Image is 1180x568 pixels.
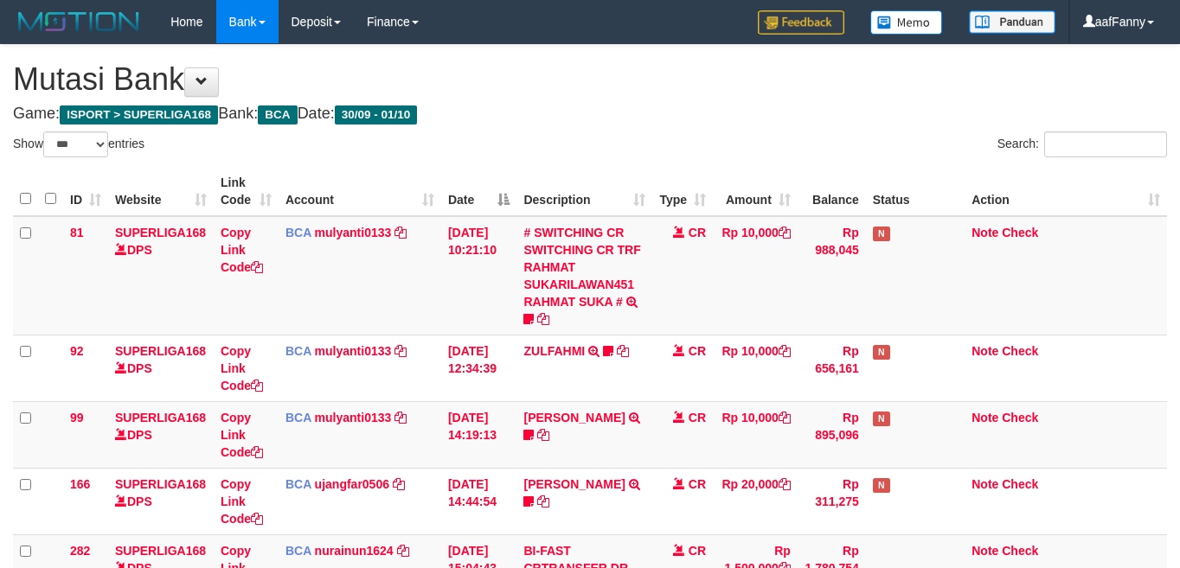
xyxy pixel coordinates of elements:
[713,335,798,401] td: Rp 10,000
[221,226,263,274] a: Copy Link Code
[315,344,392,358] a: mulyanti0133
[315,411,392,424] a: mulyanti0133
[63,167,108,216] th: ID: activate to sort column ascending
[108,216,214,335] td: DPS
[523,411,625,424] a: [PERSON_NAME]
[779,344,791,358] a: Copy Rp 10,000 to clipboard
[969,10,1055,34] img: panduan.png
[285,544,311,558] span: BCA
[689,477,706,491] span: CR
[873,412,890,426] span: Has Note
[689,544,706,558] span: CR
[315,477,389,491] a: ujangfar0506
[441,216,517,335] td: [DATE] 10:21:10
[315,226,392,239] a: mulyanti0133
[214,167,279,216] th: Link Code: activate to sort column ascending
[798,167,866,216] th: Balance
[972,226,998,239] a: Note
[279,167,441,216] th: Account: activate to sort column ascending
[523,344,585,358] a: ZULFAHMI
[285,344,311,358] span: BCA
[713,216,798,335] td: Rp 10,000
[798,401,866,468] td: Rp 895,096
[873,345,890,360] span: Has Note
[13,105,1167,123] h4: Game: Bank: Date:
[221,344,263,392] a: Copy Link Code
[779,226,791,239] a: Copy Rp 10,000 to clipboard
[997,131,1167,157] label: Search:
[70,411,84,424] span: 99
[394,411,407,424] a: Copy mulyanti0133 to clipboard
[523,477,625,491] a: [PERSON_NAME]
[108,468,214,534] td: DPS
[1002,477,1038,491] a: Check
[652,167,713,216] th: Type: activate to sort column ascending
[873,478,890,493] span: Has Note
[13,9,144,35] img: MOTION_logo.png
[617,344,629,358] a: Copy ZULFAHMI to clipboard
[115,344,206,358] a: SUPERLIGA168
[1002,544,1038,558] a: Check
[537,312,549,326] a: Copy # SWITCHING CR SWITCHING CR TRF RAHMAT SUKARILAWAN451 RAHMAT SUKA # to clipboard
[779,411,791,424] a: Copy Rp 10,000 to clipboard
[394,226,407,239] a: Copy mulyanti0133 to clipboard
[537,428,549,442] a: Copy MUHAMMAD REZA to clipboard
[393,477,405,491] a: Copy ujangfar0506 to clipboard
[115,477,206,491] a: SUPERLIGA168
[798,216,866,335] td: Rp 988,045
[108,401,214,468] td: DPS
[221,411,263,459] a: Copy Link Code
[1002,411,1038,424] a: Check
[60,105,218,124] span: ISPORT > SUPERLIGA168
[972,344,998,358] a: Note
[713,468,798,534] td: Rp 20,000
[115,411,206,424] a: SUPERLIGA168
[689,344,706,358] span: CR
[13,62,1167,97] h1: Mutasi Bank
[70,477,90,491] span: 166
[315,544,394,558] a: nurainun1624
[1044,131,1167,157] input: Search:
[285,226,311,239] span: BCA
[537,495,549,508] a: Copy NOVEN ELING PRAYOG to clipboard
[335,105,418,124] span: 30/09 - 01/10
[873,227,890,241] span: Has Note
[689,226,706,239] span: CR
[441,335,517,401] td: [DATE] 12:34:39
[441,401,517,468] td: [DATE] 14:19:13
[108,335,214,401] td: DPS
[972,411,998,424] a: Note
[870,10,943,35] img: Button%20Memo.svg
[866,167,965,216] th: Status
[758,10,844,35] img: Feedback.jpg
[441,468,517,534] td: [DATE] 14:44:54
[285,477,311,491] span: BCA
[798,335,866,401] td: Rp 656,161
[972,477,998,491] a: Note
[713,401,798,468] td: Rp 10,000
[108,167,214,216] th: Website: activate to sort column ascending
[13,131,144,157] label: Show entries
[70,226,84,239] span: 81
[258,105,297,124] span: BCA
[965,167,1167,216] th: Action: activate to sort column ascending
[43,131,108,157] select: Showentries
[397,544,409,558] a: Copy nurainun1624 to clipboard
[441,167,517,216] th: Date: activate to sort column descending
[779,477,791,491] a: Copy Rp 20,000 to clipboard
[516,167,652,216] th: Description: activate to sort column ascending
[394,344,407,358] a: Copy mulyanti0133 to clipboard
[1002,226,1038,239] a: Check
[523,226,640,309] a: # SWITCHING CR SWITCHING CR TRF RAHMAT SUKARILAWAN451 RAHMAT SUKA #
[70,344,84,358] span: 92
[221,477,263,526] a: Copy Link Code
[285,411,311,424] span: BCA
[689,411,706,424] span: CR
[1002,344,1038,358] a: Check
[70,544,90,558] span: 282
[972,544,998,558] a: Note
[115,544,206,558] a: SUPERLIGA168
[115,226,206,239] a: SUPERLIGA168
[798,468,866,534] td: Rp 311,275
[713,167,798,216] th: Amount: activate to sort column ascending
